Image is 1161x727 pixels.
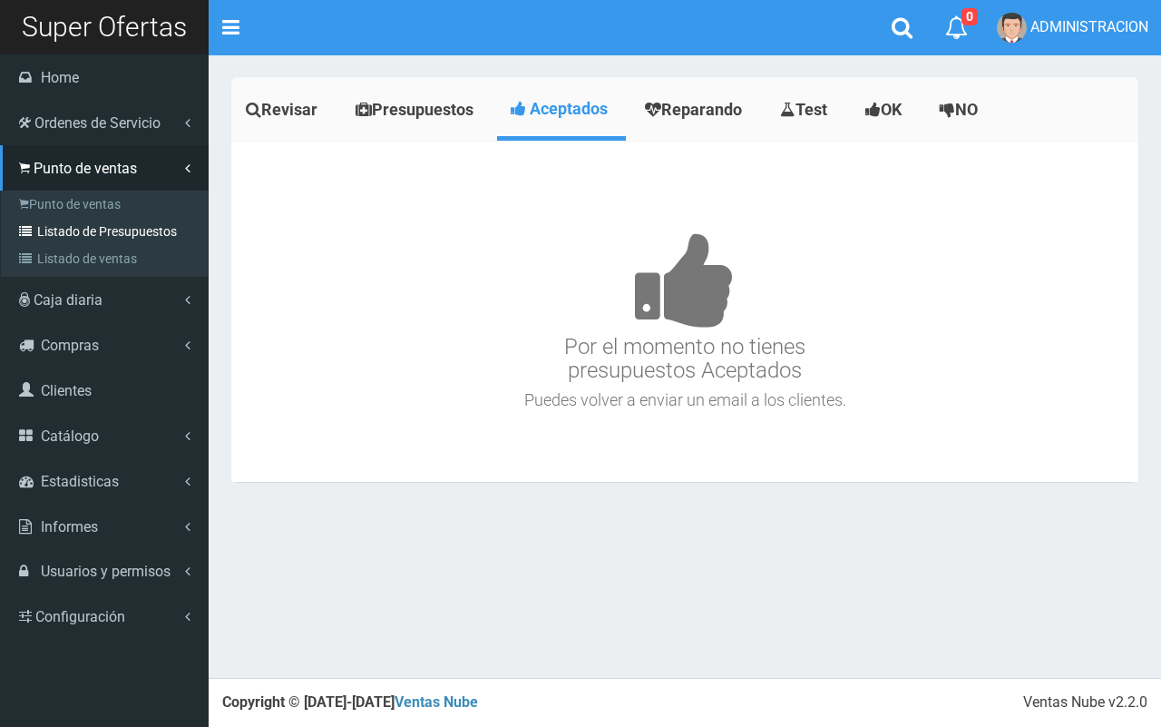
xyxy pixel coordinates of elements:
span: 0 [961,8,978,25]
a: OK [851,82,921,138]
h3: Por el momento no tienes presupuestos Aceptados [236,178,1134,383]
span: Clientes [41,382,92,399]
span: Presupuestos [372,100,473,119]
a: Reparando [630,82,761,138]
span: Revisar [261,100,317,119]
span: ADMINISTRACION [1030,18,1148,35]
a: Aceptados [497,82,626,136]
span: NO [955,100,978,119]
span: OK [881,100,902,119]
span: Usuarios y permisos [41,563,171,580]
a: Punto de ventas [5,191,208,218]
strong: Copyright © [DATE]-[DATE] [222,693,478,711]
span: Home [41,69,79,86]
span: Test [795,100,827,119]
span: Catálogo [41,427,99,445]
span: Compras [41,337,99,354]
a: Ventas Nube [395,693,478,711]
a: Listado de Presupuestos [5,218,208,245]
a: Revisar [231,82,337,138]
a: Test [766,82,846,138]
span: Reparando [661,100,742,119]
div: Ventas Nube v2.2.0 [1023,693,1147,713]
span: Aceptados [530,99,608,118]
a: Listado de devoluciones [5,272,208,300]
a: Presupuestos [341,82,493,138]
span: Ordenes de Servicio [34,114,161,132]
h4: Puedes volver a enviar un email a los clientes. [236,391,1134,409]
span: Estadisticas [41,473,119,490]
span: Punto de ventas [34,160,137,177]
a: Listado de ventas [5,245,208,272]
span: Super Ofertas [22,11,187,43]
span: Configuración [35,608,125,625]
span: Informes [41,518,98,535]
span: Caja diaria [34,291,102,309]
a: NO [925,82,997,138]
img: User Image [997,13,1027,43]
